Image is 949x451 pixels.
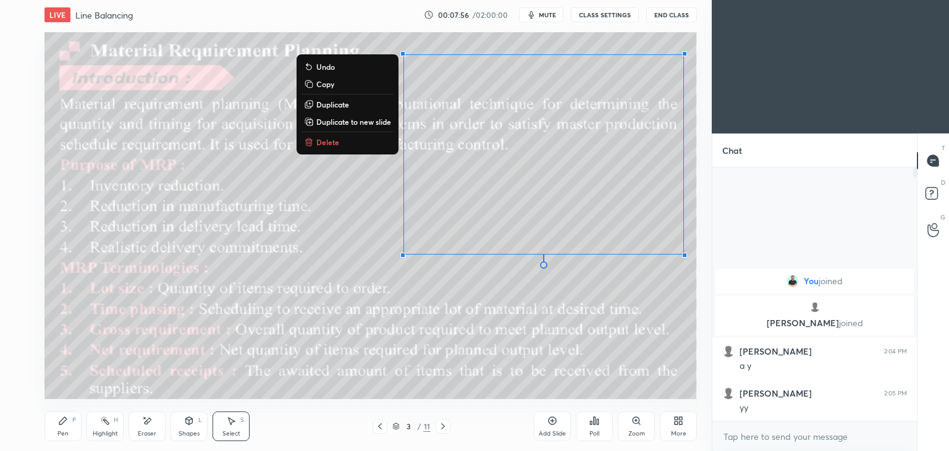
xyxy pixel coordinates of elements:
button: Duplicate [302,97,394,112]
img: 963340471ff5441e8619d0a0448153d9.jpg [787,275,799,287]
div: a y [740,360,907,373]
h6: [PERSON_NAME] [740,388,812,399]
div: S [240,417,244,423]
div: P [72,417,76,423]
p: G [940,213,945,222]
button: Undo [302,59,394,74]
p: [PERSON_NAME] [723,318,906,328]
div: More [671,431,686,437]
img: default.png [722,345,735,358]
div: yy [740,402,907,415]
div: Eraser [138,431,156,437]
img: default.png [809,301,821,313]
img: default.png [722,387,735,400]
p: Undo [316,62,335,72]
div: 3 [402,423,415,430]
div: / [417,423,421,430]
button: End Class [646,7,697,22]
p: Copy [316,79,334,89]
span: joined [839,317,863,329]
div: Zoom [628,431,645,437]
div: 11 [423,421,431,432]
div: Highlight [93,431,118,437]
span: mute [539,11,556,19]
h6: [PERSON_NAME] [740,346,812,357]
p: D [941,178,945,187]
button: Duplicate to new slide [302,114,394,129]
div: grid [712,266,917,422]
div: Shapes [179,431,200,437]
div: Poll [589,431,599,437]
span: joined [819,276,843,286]
button: CLASS SETTINGS [571,7,639,22]
p: Chat [712,134,752,167]
div: H [114,417,118,423]
span: You [804,276,819,286]
p: Duplicate [316,99,349,109]
div: L [198,417,202,423]
p: Delete [316,137,339,147]
button: Copy [302,77,394,91]
div: Select [222,431,240,437]
div: 2:04 PM [884,348,907,355]
div: 2:05 PM [884,390,907,397]
div: Add Slide [539,431,566,437]
button: Delete [302,135,394,150]
div: Pen [57,431,69,437]
button: mute [519,7,563,22]
p: Duplicate to new slide [316,117,391,127]
h4: Line Balancing [75,9,133,21]
div: LIVE [44,7,70,22]
p: T [942,143,945,153]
